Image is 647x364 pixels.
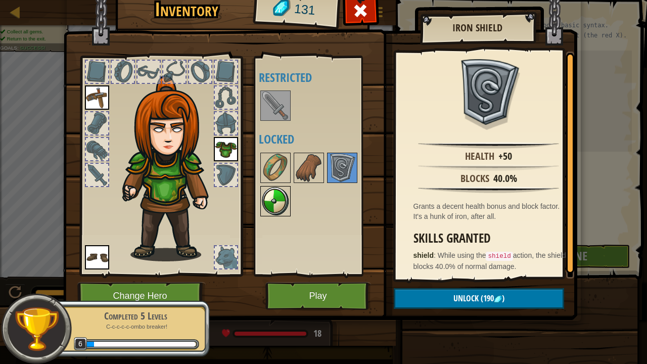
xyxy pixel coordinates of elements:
[418,164,559,171] img: hr.png
[456,59,522,125] img: portrait.png
[72,309,199,323] div: Completed 5 Levels
[494,295,502,303] img: gem.png
[413,232,569,245] h3: Skills Granted
[118,75,226,261] img: hair_f2.png
[460,171,489,186] div: Blocks
[418,142,559,149] img: hr.png
[394,288,564,309] button: Unlock(190)
[430,22,525,33] h2: Iron Shield
[74,337,87,351] span: 6
[413,251,566,270] span: While using the action, the shield blocks 40.0% of normal damage.
[72,323,199,331] p: C-c-c-c-c-ombo breaker!
[434,251,438,259] span: :
[261,154,290,182] img: portrait.png
[85,245,109,269] img: portrait.png
[259,71,386,84] h4: Restricted
[413,251,434,259] strong: shield
[493,171,517,186] div: 40.0%
[214,137,238,161] img: portrait.png
[498,149,512,164] div: +50
[486,252,513,261] code: shield
[465,149,494,164] div: Health
[265,282,371,310] button: Play
[453,293,479,304] span: Unlock
[14,306,60,352] img: trophy.png
[418,187,559,193] img: hr.png
[77,282,206,310] button: Change Hero
[502,293,504,304] span: )
[259,132,386,146] h4: Locked
[413,201,569,221] div: Grants a decent health bonus and block factor. It's a hunk of iron, after all.
[85,85,109,110] img: portrait.png
[479,293,494,304] span: (190
[295,154,323,182] img: portrait.png
[328,154,356,182] img: portrait.png
[261,187,290,215] img: portrait.png
[261,92,290,120] img: portrait.png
